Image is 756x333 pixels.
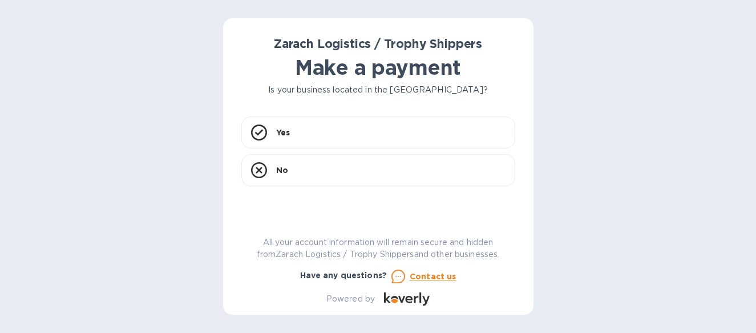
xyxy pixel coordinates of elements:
[241,84,515,96] p: Is your business located in the [GEOGRAPHIC_DATA]?
[276,165,288,176] p: No
[241,236,515,260] p: All your account information will remain secure and hidden from Zarach Logistics / Trophy Shipper...
[241,55,515,79] h1: Make a payment
[274,37,482,51] b: Zarach Logistics / Trophy Shippers
[410,272,456,281] u: Contact us
[326,293,375,305] p: Powered by
[300,271,387,280] b: Have any questions?
[276,127,290,138] p: Yes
